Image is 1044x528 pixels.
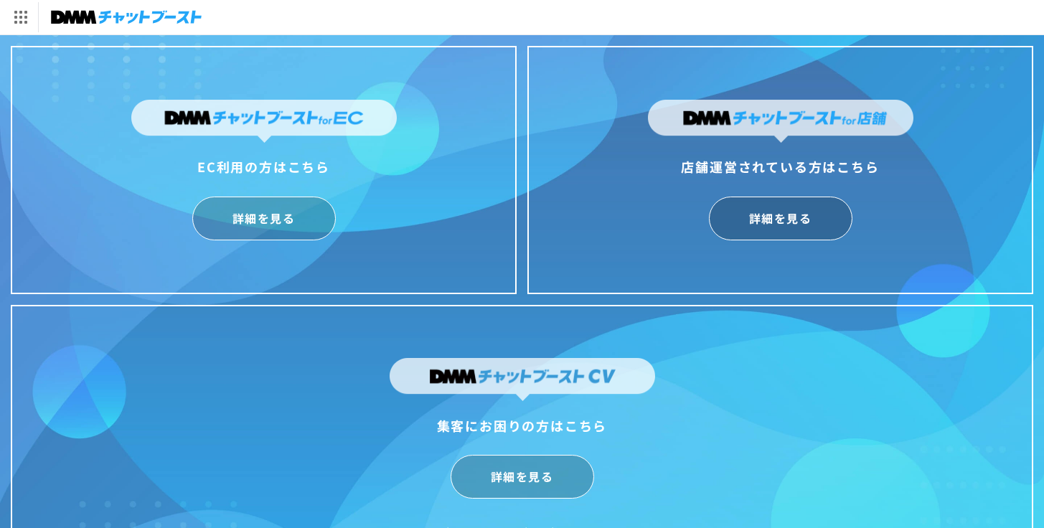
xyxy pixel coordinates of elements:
a: 詳細を見る [451,455,594,499]
img: DMMチャットブーストfor店舗 [648,100,913,143]
div: EC利用の方はこちら [131,155,397,178]
img: DMMチャットブーストforEC [131,100,397,143]
a: 詳細を見る [192,197,336,240]
div: 店舗運営されている方はこちら [648,155,913,178]
img: チャットブースト [51,7,202,27]
div: 集客にお困りの方はこちら [390,414,655,437]
img: DMMチャットブーストCV [390,358,655,401]
img: サービス [2,2,38,32]
a: 詳細を見る [709,197,852,240]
